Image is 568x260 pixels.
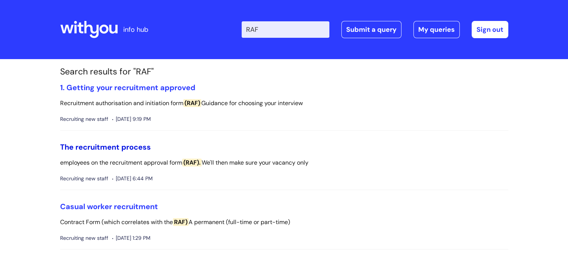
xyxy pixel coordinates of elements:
[60,174,108,183] span: Recruiting new staff
[60,83,195,92] a: 1. Getting your recruitment approved
[183,99,201,107] span: (RAF)
[472,21,508,38] a: Sign out
[112,233,150,243] span: [DATE] 1:29 PM
[173,218,189,226] span: RAF)
[60,67,508,77] h1: Search results for "RAF"
[112,174,153,183] span: [DATE] 6:44 PM
[60,142,151,152] a: The recruitment process
[60,217,508,228] p: Contract Form (which correlates with the A permanent (full-time or part-time)
[341,21,401,38] a: Submit a query
[60,98,508,109] p: Recruitment authorisation and initiation form Guidance for choosing your interview
[182,159,202,166] span: (RAF).
[60,157,508,168] p: employees on the recruitment approval form We'll then make sure your vacancy only
[123,24,148,36] p: info hub
[60,202,158,211] a: Casual worker recruitment
[413,21,460,38] a: My queries
[112,114,151,124] span: [DATE] 9:19 PM
[60,233,108,243] span: Recruiting new staff
[60,114,108,124] span: Recruiting new staff
[242,21,508,38] div: | -
[242,21,329,38] input: Search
